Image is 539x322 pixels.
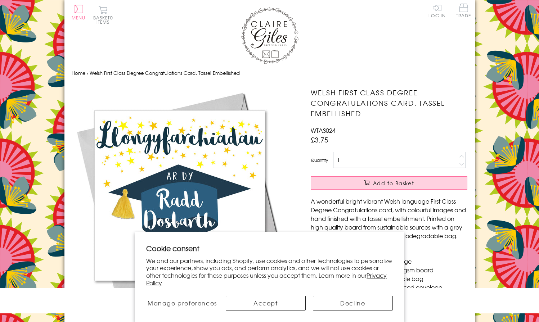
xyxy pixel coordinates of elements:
[72,87,288,303] img: Welsh First Class Degree Congratulations Card, Tassel Embellished
[373,180,414,187] span: Add to Basket
[146,271,387,287] a: Privacy Policy
[148,299,217,307] span: Manage preferences
[72,14,86,21] span: Menu
[87,69,88,76] span: ›
[313,296,393,310] button: Decline
[456,4,471,18] span: Trade
[72,5,86,20] button: Menu
[72,66,468,81] nav: breadcrumbs
[146,296,218,310] button: Manage preferences
[311,197,467,240] p: A wonderful bright vibrant Welsh language First Class Degree Congratulations card, with colourful...
[311,157,328,163] label: Quantity
[146,257,393,287] p: We and our partners, including Shopify, use cookies and other technologies to personalize your ex...
[311,135,328,145] span: £3.75
[241,7,298,64] img: Claire Giles Greetings Cards
[456,4,471,19] a: Trade
[96,14,113,25] span: 0 items
[311,176,467,190] button: Add to Basket
[428,4,446,18] a: Log In
[146,243,393,253] h2: Cookie consent
[93,6,113,24] button: Basket0 items
[311,126,336,135] span: WTAS024
[90,69,240,76] span: Welsh First Class Degree Congratulations Card, Tassel Embellished
[72,69,85,76] a: Home
[311,87,467,118] h1: Welsh First Class Degree Congratulations Card, Tassel Embellished
[226,296,306,310] button: Accept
